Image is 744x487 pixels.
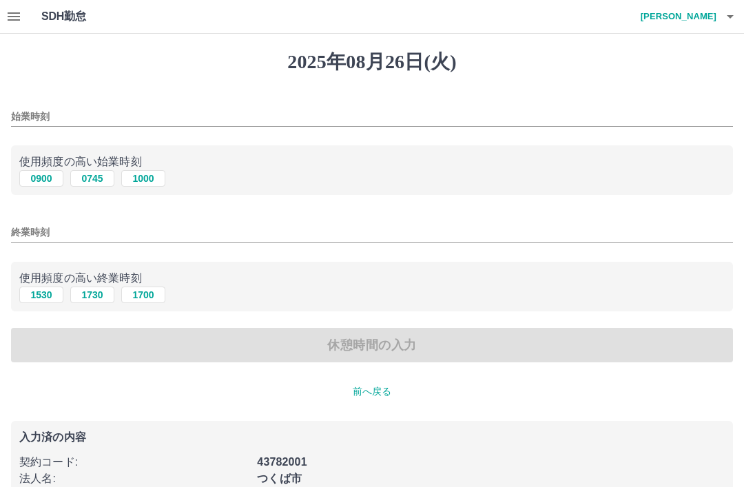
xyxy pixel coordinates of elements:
button: 1000 [121,170,165,187]
p: 入力済の内容 [19,432,725,443]
p: 法人名 : [19,470,249,487]
button: 1730 [70,287,114,303]
p: 使用頻度の高い終業時刻 [19,270,725,287]
button: 0900 [19,170,63,187]
button: 0745 [70,170,114,187]
b: 43782001 [257,456,307,468]
b: つくば市 [257,473,302,484]
p: 前へ戻る [11,384,733,399]
button: 1530 [19,287,63,303]
p: 使用頻度の高い始業時刻 [19,154,725,170]
button: 1700 [121,287,165,303]
p: 契約コード : [19,454,249,470]
h1: 2025年08月26日(火) [11,50,733,74]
